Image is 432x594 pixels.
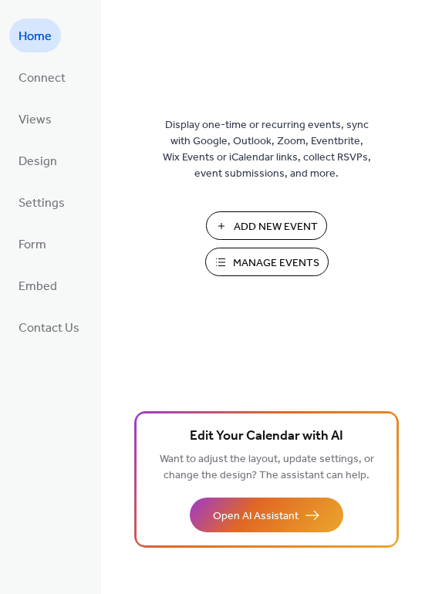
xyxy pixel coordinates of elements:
span: Settings [19,191,65,216]
span: Display one-time or recurring events, sync with Google, Outlook, Zoom, Eventbrite, Wix Events or ... [163,117,371,182]
button: Open AI Assistant [190,498,343,532]
span: Home [19,25,52,49]
span: Add New Event [234,219,318,235]
span: Form [19,233,46,258]
span: Open AI Assistant [213,508,299,525]
span: Contact Us [19,316,79,341]
a: Settings [9,185,74,219]
a: Design [9,143,66,177]
span: Manage Events [233,255,319,272]
button: Add New Event [206,211,327,240]
span: Want to adjust the layout, update settings, or change the design? The assistant can help. [160,449,374,486]
span: Design [19,150,57,174]
button: Manage Events [205,248,329,276]
a: Home [9,19,61,52]
a: Embed [9,268,66,302]
span: Connect [19,66,66,91]
a: Form [9,227,56,261]
a: Connect [9,60,75,94]
span: Embed [19,275,57,299]
span: Edit Your Calendar with AI [190,426,343,447]
span: Views [19,108,52,133]
a: Views [9,102,61,136]
a: Contact Us [9,310,89,344]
